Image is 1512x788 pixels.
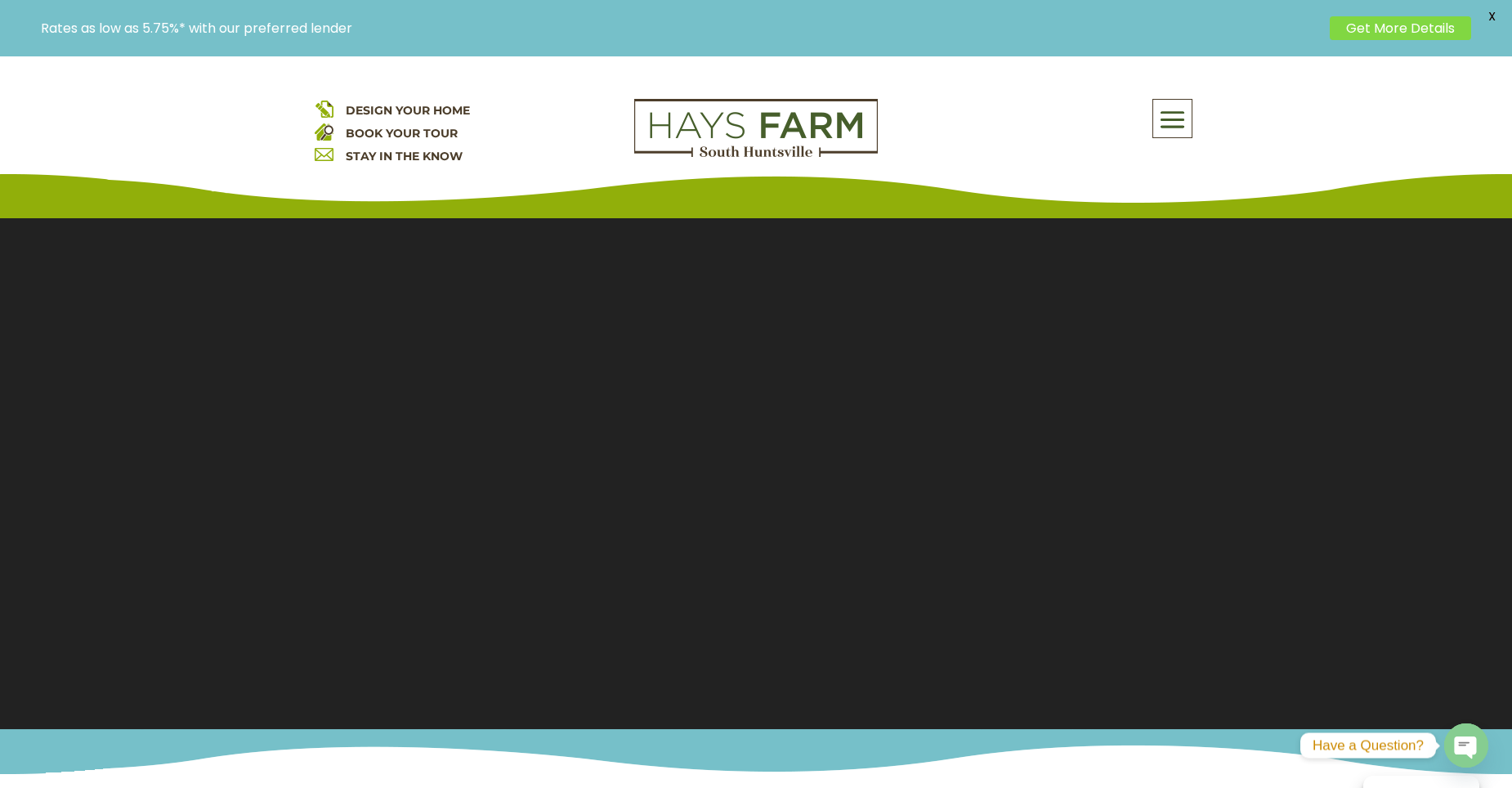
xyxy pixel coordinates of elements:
a: BOOK YOUR TOUR [346,126,458,141]
img: Logo [634,99,878,158]
img: design your home [315,99,333,118]
a: DESIGN YOUR HOME [346,103,470,118]
img: book your home tour [315,122,333,141]
p: Rates as low as 5.75%* with our preferred lender [41,20,1322,36]
span: X [1479,4,1504,29]
a: hays farm homes huntsville development [634,146,878,161]
a: STAY IN THE KNOW [346,149,463,163]
a: Get More Details [1330,16,1471,40]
